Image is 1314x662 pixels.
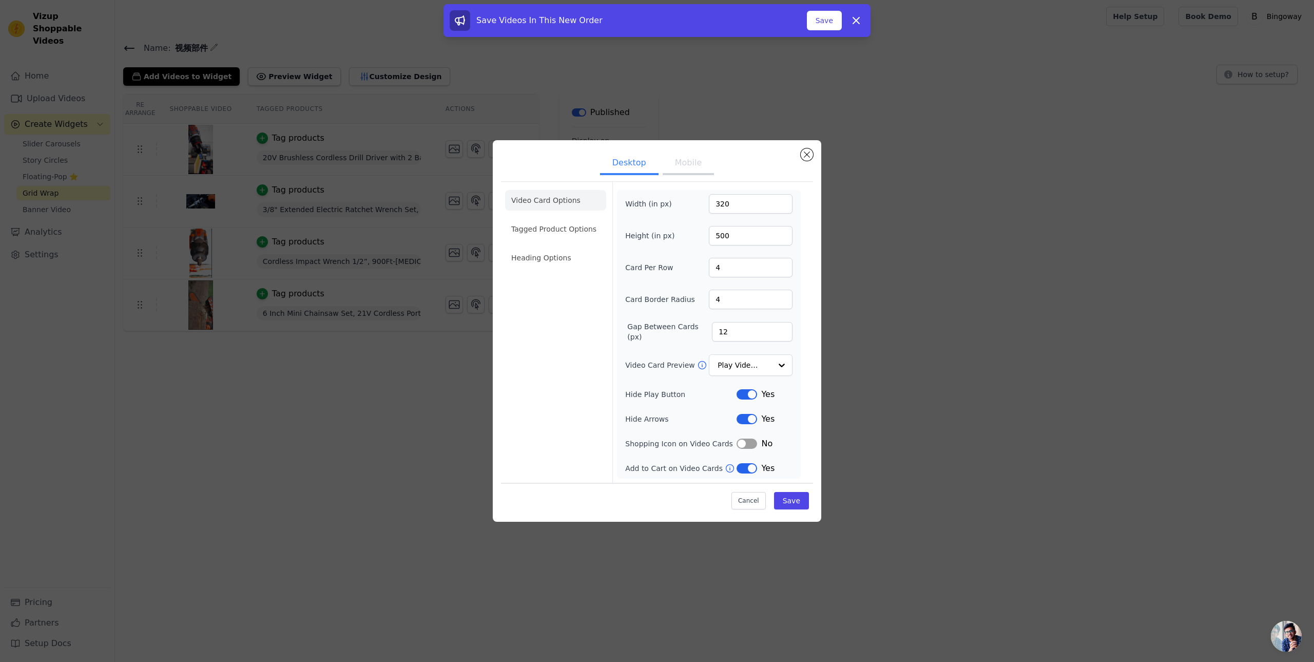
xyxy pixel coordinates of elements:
[663,153,714,175] button: Mobile
[625,360,697,370] label: Video Card Preview
[505,219,606,239] li: Tagged Product Options
[801,148,813,161] button: Close modal
[1271,621,1302,652] a: 开放式聊天
[761,388,775,401] span: Yes
[476,15,603,25] span: Save Videos In This New Order
[505,190,606,211] li: Video Card Options
[625,294,695,305] label: Card Border Radius
[761,413,775,425] span: Yes
[600,153,659,175] button: Desktop
[625,199,681,209] label: Width (in px)
[625,389,737,400] label: Hide Play Button
[625,439,737,449] label: Shopping Icon on Video Cards
[761,438,772,450] span: No
[625,463,725,474] label: Add to Cart on Video Cards
[625,414,737,424] label: Hide Arrows
[761,462,775,475] span: Yes
[625,262,681,273] label: Card Per Row
[625,231,681,241] label: Height (in px)
[807,11,842,30] button: Save
[774,492,809,509] button: Save
[731,492,766,509] button: Cancel
[627,321,712,342] label: Gap Between Cards (px)
[505,248,606,268] li: Heading Options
